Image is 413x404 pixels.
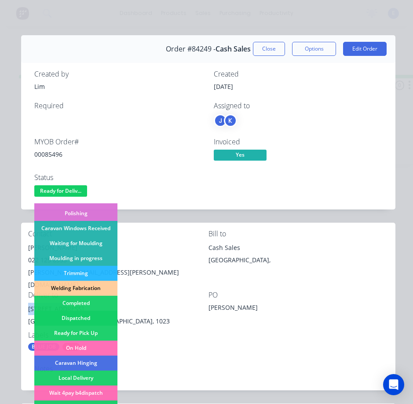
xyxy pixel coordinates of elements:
div: Local Delivery [34,371,117,386]
div: Polishing [34,206,117,221]
div: [PERSON_NAME][EMAIL_ADDRESS][PERSON_NAME][DOMAIN_NAME] [28,266,208,291]
div: [PERSON_NAME] [208,303,318,315]
div: Dispatched [34,311,117,326]
div: Ready for Pick Up [34,326,117,341]
div: Bill to [208,230,389,238]
div: Labels [28,331,208,339]
button: Edit Order [343,42,387,56]
div: [PERSON_NAME] [28,242,208,254]
button: JK [214,114,237,127]
div: 00085496 [34,150,203,159]
span: Yes [214,150,267,161]
div: Assigned to [214,102,383,110]
div: Status [34,173,203,182]
button: Ready for Deliv... [34,185,87,198]
div: Waiting for Moulding [34,236,117,251]
div: Contact [28,230,208,238]
div: Caravan Windows Received [34,221,117,236]
div: PO [208,291,389,299]
div: Created by [34,70,203,78]
div: BLUE JOB [28,343,59,351]
div: Cash Sales [208,242,389,254]
div: Required [34,102,203,110]
button: Close [253,42,285,56]
div: [STREET_ADDRESS][GEOGRAPHIC_DATA], [GEOGRAPHIC_DATA], 1023 [28,303,208,331]
div: Invoiced [214,138,383,146]
div: 022 125 6335 [28,254,208,266]
div: [PERSON_NAME]022 125 6335[PERSON_NAME][EMAIL_ADDRESS][PERSON_NAME][DOMAIN_NAME] [28,242,208,291]
div: [STREET_ADDRESS] [28,303,208,315]
div: Moulding in progress [34,251,117,266]
div: Lim [34,82,203,91]
span: [DATE] [214,82,233,91]
div: J [214,114,227,127]
span: Cash Sales [216,45,251,53]
div: MYOB Order # [34,138,203,146]
div: Deliver to [28,291,208,299]
span: Ready for Deliv... [34,185,87,196]
div: Trimming [34,266,117,281]
div: Completed [34,296,117,311]
div: Open Intercom Messenger [383,374,404,395]
div: Caravan Hinging [34,356,117,371]
div: [GEOGRAPHIC_DATA], [208,254,389,266]
div: [GEOGRAPHIC_DATA], [GEOGRAPHIC_DATA], 1023 [28,315,208,327]
div: Created [214,70,383,78]
span: Order #84249 - [166,45,216,53]
div: On Hold [34,341,117,356]
div: K [224,114,237,127]
div: Wait 4pay b4dispatch [34,386,117,400]
div: Notes [34,365,382,373]
div: Welding Fabrication [34,281,117,296]
button: Options [292,42,336,56]
div: Cash Sales[GEOGRAPHIC_DATA], [208,242,389,270]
